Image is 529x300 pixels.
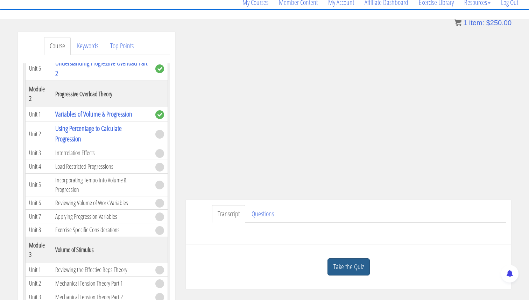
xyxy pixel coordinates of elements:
[52,81,152,107] th: Progressive Overload Theory
[44,37,71,55] a: Course
[105,37,139,55] a: Top Points
[26,263,52,277] td: Unit 1
[454,19,461,26] img: icon11.png
[26,277,52,290] td: Unit 2
[26,107,52,121] td: Unit 1
[26,196,52,210] td: Unit 6
[454,19,512,27] a: 1 item: $250.00
[52,196,152,210] td: Reviewing Volume of Work Variables
[246,205,280,223] a: Questions
[52,263,152,277] td: Reviewing the Effective Reps Theory
[71,37,104,55] a: Keywords
[52,237,152,263] th: Volume of Stimulus
[155,110,164,119] span: complete
[469,19,484,27] span: item:
[26,146,52,160] td: Unit 3
[26,121,52,146] td: Unit 2
[463,19,467,27] span: 1
[52,160,152,173] td: Load Restricted Progressions
[26,210,52,223] td: Unit 7
[26,237,52,263] th: Module 3
[52,146,152,160] td: Interrelation Effects
[52,173,152,196] td: Incorporating Tempo Into Volume & Progression
[486,19,512,27] bdi: 250.00
[155,64,164,73] span: complete
[55,124,122,144] a: Using Percentage to Calculate Progression
[52,210,152,223] td: Applying Progression Variables
[52,277,152,290] td: Mechanical Tension Theory Part 1
[26,81,52,107] th: Module 2
[212,205,245,223] a: Transcript
[55,109,132,119] a: Variables of Volume & Progression
[26,173,52,196] td: Unit 5
[486,19,490,27] span: $
[52,223,152,237] td: Exercise Specific Considerations
[26,223,52,237] td: Unit 8
[327,258,370,275] a: Take the Quiz
[26,56,52,81] td: Unit 6
[26,160,52,173] td: Unit 4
